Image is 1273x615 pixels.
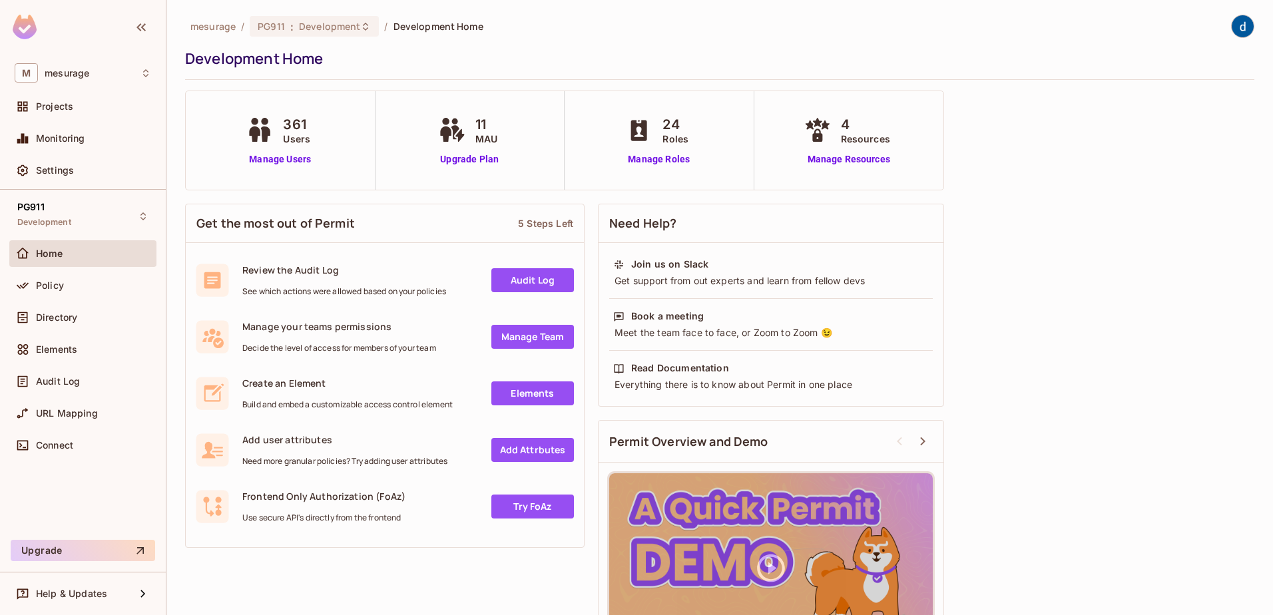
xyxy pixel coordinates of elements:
[242,286,446,297] span: See which actions were allowed based on your policies
[242,343,436,353] span: Decide the level of access for members of your team
[258,20,285,33] span: PG911
[491,325,574,349] a: Manage Team
[242,377,453,389] span: Create an Element
[631,361,729,375] div: Read Documentation
[631,258,708,271] div: Join us on Slack
[15,63,38,83] span: M
[45,68,89,79] span: Workspace: mesurage
[36,133,85,144] span: Monitoring
[841,132,890,146] span: Resources
[17,202,45,212] span: PG911
[801,152,897,166] a: Manage Resources
[36,165,74,176] span: Settings
[242,320,436,333] span: Manage your teams permissions
[491,268,574,292] a: Audit Log
[36,101,73,112] span: Projects
[242,456,447,467] span: Need more granular policies? Try adding user attributes
[36,280,64,291] span: Policy
[662,132,688,146] span: Roles
[36,248,63,259] span: Home
[11,540,155,561] button: Upgrade
[36,344,77,355] span: Elements
[384,20,387,33] li: /
[613,378,929,391] div: Everything there is to know about Permit in one place
[290,21,294,32] span: :
[613,326,929,339] div: Meet the team face to face, or Zoom to Zoom 😉
[185,49,1248,69] div: Development Home
[242,399,453,410] span: Build and embed a customizable access control element
[242,512,405,523] span: Use secure API's directly from the frontend
[36,376,80,387] span: Audit Log
[242,433,447,446] span: Add user attributes
[36,408,98,419] span: URL Mapping
[13,15,37,39] img: SReyMgAAAABJRU5ErkJggg==
[241,20,244,33] li: /
[613,274,929,288] div: Get support from out experts and learn from fellow devs
[475,132,497,146] span: MAU
[196,215,355,232] span: Get the most out of Permit
[36,588,107,599] span: Help & Updates
[491,438,574,462] a: Add Attrbutes
[623,152,695,166] a: Manage Roles
[1232,15,1254,37] img: dev 911gcl
[491,495,574,518] a: Try FoAz
[662,114,688,134] span: 24
[475,114,497,134] span: 11
[190,20,236,33] span: the active workspace
[841,114,890,134] span: 4
[631,309,704,323] div: Book a meeting
[36,440,73,451] span: Connect
[17,217,71,228] span: Development
[435,152,504,166] a: Upgrade Plan
[242,264,446,276] span: Review the Audit Log
[491,381,574,405] a: Elements
[609,433,768,450] span: Permit Overview and Demo
[283,132,310,146] span: Users
[299,20,360,33] span: Development
[36,312,77,323] span: Directory
[518,217,573,230] div: 5 Steps Left
[242,490,405,503] span: Frontend Only Authorization (FoAz)
[393,20,483,33] span: Development Home
[243,152,317,166] a: Manage Users
[283,114,310,134] span: 361
[609,215,677,232] span: Need Help?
